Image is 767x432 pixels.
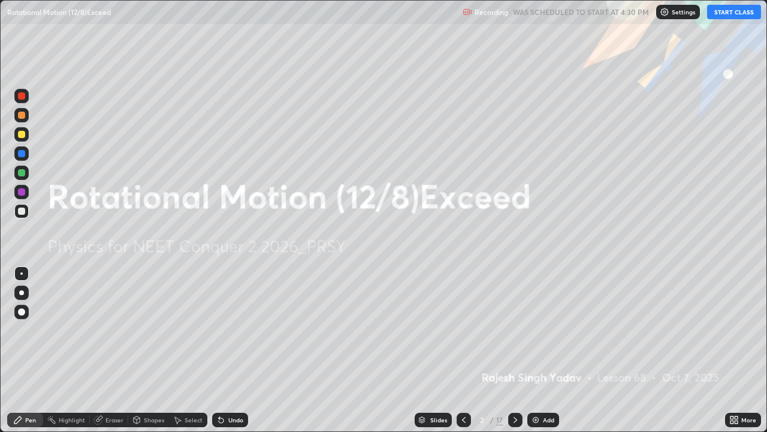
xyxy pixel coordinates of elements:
div: Pen [25,417,36,423]
div: 2 [476,416,488,424]
p: Rotational Motion (12/8)Exceed [7,7,111,17]
div: Shapes [144,417,164,423]
p: Settings [672,9,695,15]
div: Undo [228,417,243,423]
button: START CLASS [707,5,761,19]
img: add-slide-button [531,415,540,425]
div: Highlight [59,417,85,423]
img: recording.375f2c34.svg [463,7,472,17]
div: Add [543,417,554,423]
div: Eraser [105,417,123,423]
img: class-settings-icons [660,7,669,17]
div: Slides [430,417,447,423]
div: More [741,417,756,423]
div: Select [185,417,203,423]
h5: WAS SCHEDULED TO START AT 4:30 PM [513,7,649,17]
div: / [490,416,494,424]
div: 17 [496,415,503,425]
p: Recording [475,8,508,17]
